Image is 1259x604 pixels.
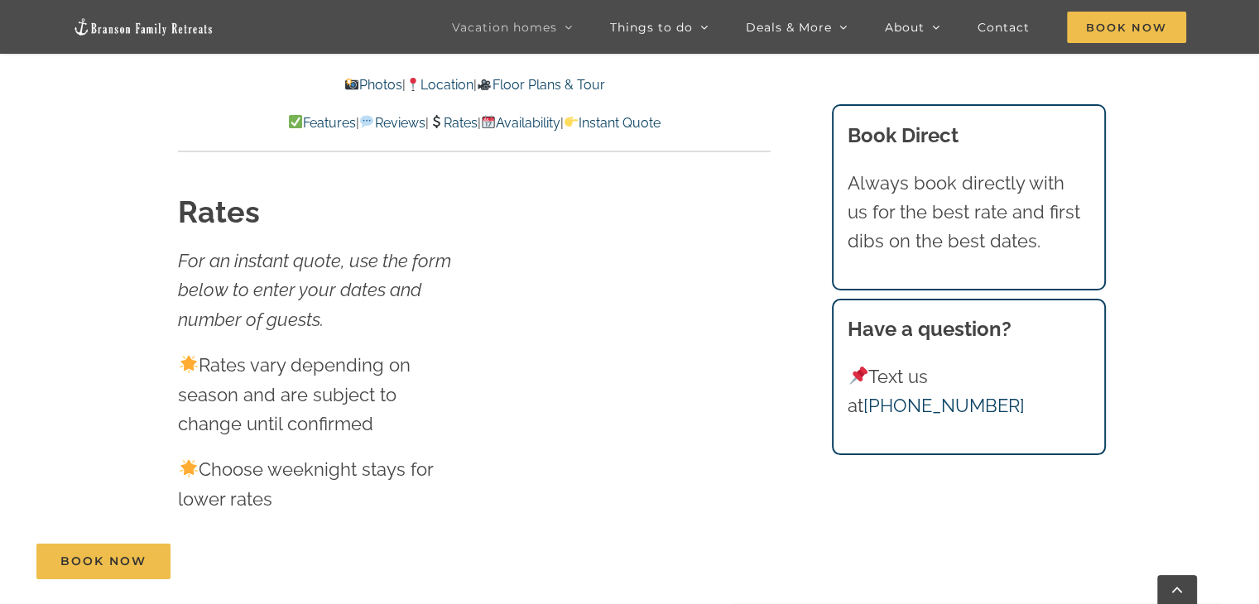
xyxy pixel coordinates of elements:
[481,115,560,131] a: Availability
[180,459,198,477] img: 🌟
[345,78,358,91] img: 📸
[178,74,771,96] p: | |
[610,22,693,33] span: Things to do
[477,77,604,93] a: Floor Plans & Tour
[178,113,771,134] p: | | | |
[36,544,171,579] a: Book Now
[359,115,425,131] a: Reviews
[73,17,214,36] img: Branson Family Retreats Logo
[344,77,402,93] a: Photos
[564,115,661,131] a: Instant Quote
[482,115,495,128] img: 📆
[452,22,557,33] span: Vacation homes
[178,250,451,329] em: For an instant quote, use the form below to enter your dates and number of guests.
[849,367,867,385] img: 📌
[180,355,198,373] img: 🌟
[178,194,260,229] strong: Rates
[746,22,832,33] span: Deals & More
[863,395,1025,416] a: [PHONE_NUMBER]
[178,454,463,512] p: Choose weeknight stays for lower rates
[478,78,491,91] img: 🎥
[848,314,1089,344] h3: Have a question?
[565,115,578,128] img: 👉
[429,115,478,131] a: Rates
[60,554,147,568] span: Book Now
[848,169,1089,256] p: Always book directly with us for the best rate and first dibs on the best dates.
[848,121,1089,151] h3: Book Direct
[406,78,420,91] img: 📍
[289,115,302,128] img: ✅
[360,115,373,128] img: 💬
[978,22,1030,33] span: Contact
[430,115,443,128] img: 💲
[406,77,473,93] a: Location
[848,362,1089,420] p: Text us at
[885,22,925,33] span: About
[288,115,356,131] a: Features
[1067,12,1186,43] span: Book Now
[178,351,463,439] p: Rates vary depending on season and are subject to change until confirmed
[487,191,771,568] iframe: Mini Pearl - Multiple Month Calendar Widget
